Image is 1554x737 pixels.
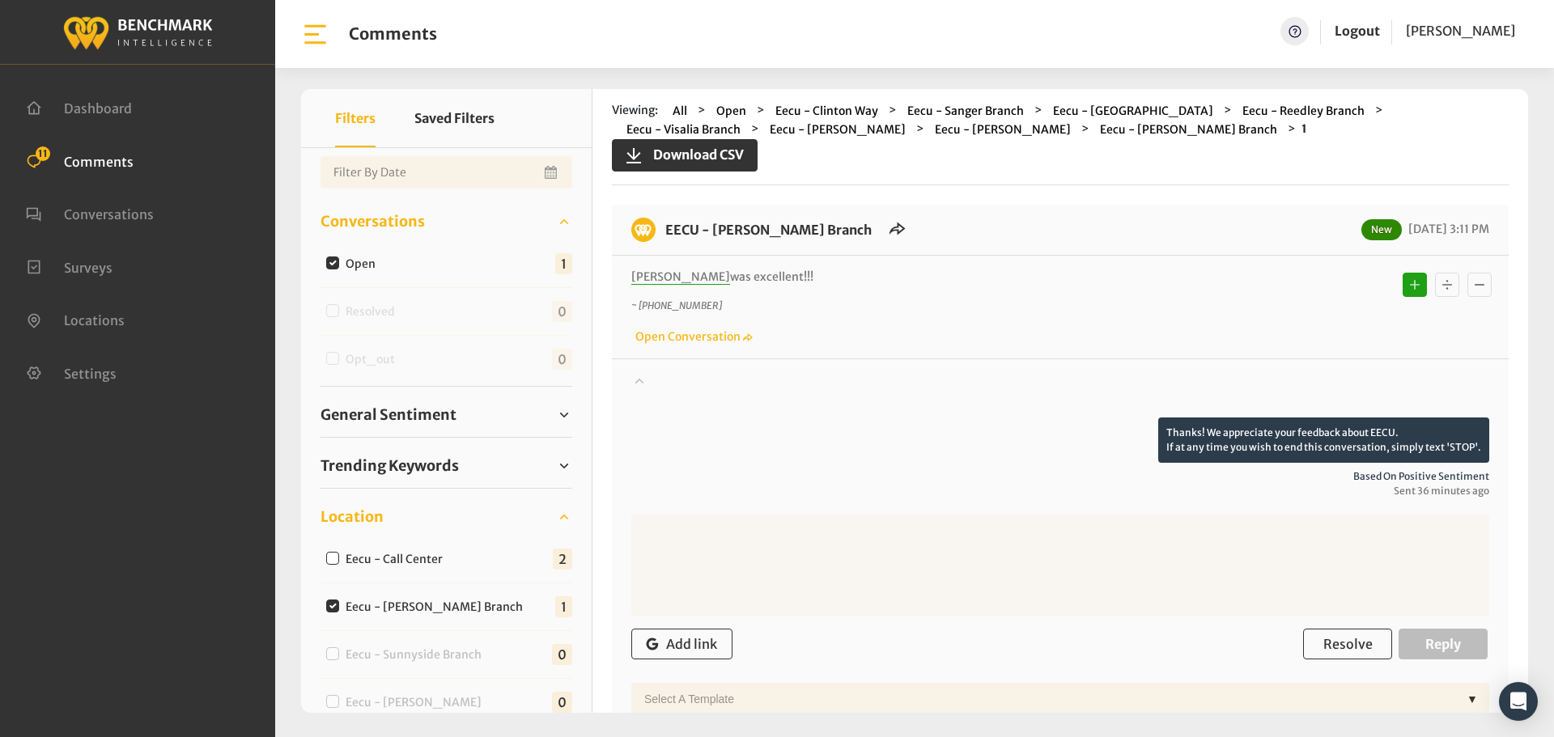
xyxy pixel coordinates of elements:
[1158,417,1489,463] p: Thanks! We appreciate your feedback about EECU. If at any time you wish to end this conversation,...
[622,121,745,139] button: Eecu - Visalia Branch
[340,551,456,568] label: Eecu - Call Center
[26,205,154,221] a: Conversations
[668,102,692,121] button: All
[631,269,1275,286] p: was excellent!!!
[340,646,495,663] label: Eecu - Sunnyside Branch
[552,349,572,370] span: 0
[555,253,572,274] span: 1
[321,505,572,529] a: Location
[1499,682,1538,721] div: Open Intercom Messenger
[711,102,751,121] button: Open
[631,469,1489,484] span: Based on positive sentiment
[612,102,658,121] span: Viewing:
[643,145,744,164] span: Download CSV
[631,484,1489,498] span: Sent 36 minutes ago
[902,102,1029,121] button: Eecu - Sanger Branch
[1301,121,1307,136] strong: 1
[36,146,50,161] span: 11
[1460,683,1484,715] div: ▼
[340,351,408,368] label: Opt_out
[349,24,437,44] h1: Comments
[321,156,572,188] input: Date range input field
[1048,102,1218,121] button: Eecu - [GEOGRAPHIC_DATA]
[326,552,339,565] input: Eecu - Call Center
[541,156,563,188] button: Open Calendar
[26,152,134,168] a: Comments 11
[631,269,730,285] span: [PERSON_NAME]
[1335,17,1380,45] a: Logout
[765,121,911,139] button: Eecu - [PERSON_NAME]
[553,549,572,570] span: 2
[1335,23,1380,39] a: Logout
[321,210,425,232] span: Conversations
[665,222,872,238] a: EECU - [PERSON_NAME] Branch
[1095,121,1282,139] button: Eecu - [PERSON_NAME] Branch
[631,629,732,659] button: Add link
[326,256,339,269] input: Open
[631,329,753,344] a: Open Conversation
[1361,219,1402,240] span: New
[930,121,1076,139] button: Eecu - [PERSON_NAME]
[552,644,572,665] span: 0
[321,210,572,234] a: Conversations
[771,102,883,121] button: Eecu - Clinton Way
[64,100,132,116] span: Dashboard
[1323,636,1373,652] span: Resolve
[636,683,1460,715] div: Select a Template
[552,301,572,322] span: 0
[326,599,339,612] input: Eecu - [PERSON_NAME] Branch
[656,218,881,242] h6: EECU - Armstrong Branch
[335,89,376,147] button: Filters
[64,153,134,169] span: Comments
[612,139,758,172] button: Download CSV
[414,89,495,147] button: Saved Filters
[26,311,125,327] a: Locations
[64,259,113,275] span: Surveys
[321,454,572,478] a: Trending Keywords
[64,365,117,381] span: Settings
[340,303,408,320] label: Resolved
[1238,102,1369,121] button: Eecu - Reedley Branch
[1399,269,1496,301] div: Basic example
[321,403,572,427] a: General Sentiment
[26,99,132,115] a: Dashboard
[64,312,125,328] span: Locations
[321,404,456,426] span: General Sentiment
[340,599,536,616] label: Eecu - [PERSON_NAME] Branch
[321,506,384,527] span: Location
[64,206,154,222] span: Conversations
[301,20,329,49] img: bar
[340,694,495,711] label: Eecu - [PERSON_NAME]
[340,256,388,273] label: Open
[321,455,459,477] span: Trending Keywords
[631,218,656,242] img: benchmark
[1406,17,1515,45] a: [PERSON_NAME]
[26,364,117,380] a: Settings
[552,692,572,713] span: 0
[1406,23,1515,39] span: [PERSON_NAME]
[555,596,572,617] span: 1
[631,299,722,311] i: ~ [PHONE_NUMBER]
[1404,222,1489,236] span: [DATE] 3:11 PM
[26,258,113,274] a: Surveys
[62,12,213,52] img: benchmark
[1303,629,1392,659] button: Resolve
